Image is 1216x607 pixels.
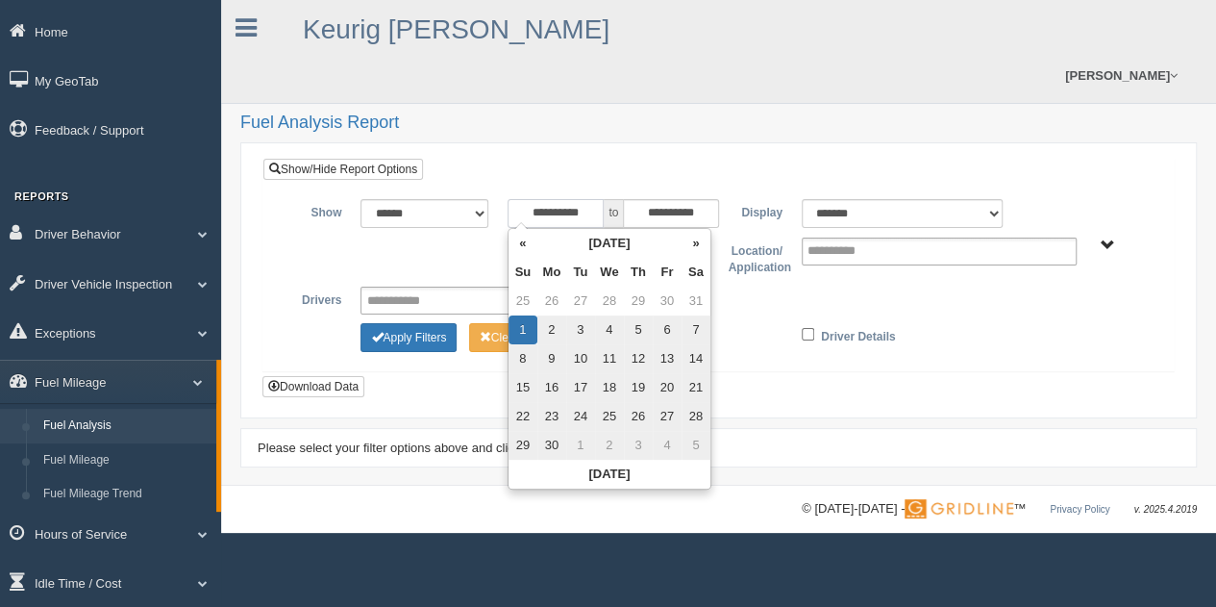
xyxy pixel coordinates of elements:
[509,229,537,258] th: «
[624,287,653,316] td: 29
[682,229,710,258] th: »
[566,402,595,431] td: 24
[905,499,1013,518] img: Gridline
[263,159,423,180] a: Show/Hide Report Options
[537,258,566,287] th: Mo
[537,402,566,431] td: 23
[469,323,564,352] button: Change Filter Options
[509,258,537,287] th: Su
[682,258,710,287] th: Sa
[595,431,624,460] td: 2
[537,316,566,344] td: 2
[509,316,537,344] td: 1
[682,402,710,431] td: 28
[821,323,895,346] label: Driver Details
[303,14,609,44] a: Keurig [PERSON_NAME]
[624,258,653,287] th: Th
[566,258,595,287] th: Tu
[802,499,1197,519] div: © [DATE]-[DATE] - ™
[509,402,537,431] td: 22
[595,258,624,287] th: We
[653,344,682,373] td: 13
[653,402,682,431] td: 27
[537,431,566,460] td: 30
[719,238,792,277] label: Location/ Application
[1134,504,1197,515] span: v. 2025.4.2019
[278,199,351,222] label: Show
[566,431,595,460] td: 1
[566,287,595,316] td: 27
[718,199,791,222] label: Display
[624,344,653,373] td: 12
[509,373,537,402] td: 15
[682,344,710,373] td: 14
[595,287,624,316] td: 28
[35,409,216,443] a: Fuel Analysis
[566,316,595,344] td: 3
[682,431,710,460] td: 5
[595,344,624,373] td: 11
[278,287,351,310] label: Drivers
[1055,48,1187,103] a: [PERSON_NAME]
[653,258,682,287] th: Fr
[566,373,595,402] td: 17
[653,373,682,402] td: 20
[35,477,216,512] a: Fuel Mileage Trend
[682,316,710,344] td: 7
[537,344,566,373] td: 9
[262,376,364,397] button: Download Data
[595,402,624,431] td: 25
[566,344,595,373] td: 10
[35,443,216,478] a: Fuel Mileage
[537,229,682,258] th: [DATE]
[509,460,710,489] th: [DATE]
[595,316,624,344] td: 4
[653,287,682,316] td: 30
[653,316,682,344] td: 6
[1050,504,1109,515] a: Privacy Policy
[509,287,537,316] td: 25
[509,431,537,460] td: 29
[624,431,653,460] td: 3
[624,316,653,344] td: 5
[682,287,710,316] td: 31
[604,199,623,228] span: to
[537,287,566,316] td: 26
[624,373,653,402] td: 19
[537,373,566,402] td: 16
[595,373,624,402] td: 18
[360,323,457,352] button: Change Filter Options
[682,373,710,402] td: 21
[509,344,537,373] td: 8
[258,441,711,455] span: Please select your filter options above and click "Apply Filters" to view your report.
[624,402,653,431] td: 26
[653,431,682,460] td: 4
